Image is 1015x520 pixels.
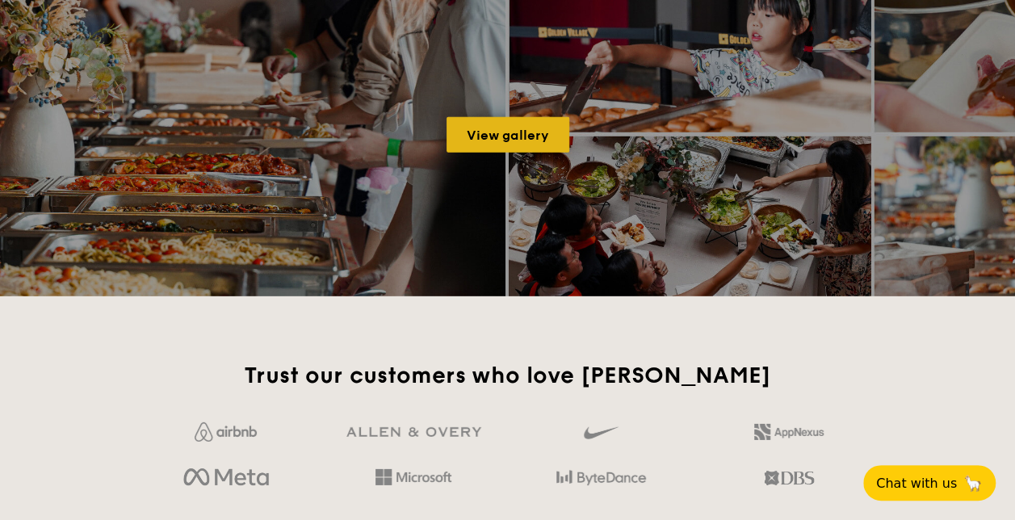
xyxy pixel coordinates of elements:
[183,464,268,492] img: meta.d311700b.png
[754,424,824,440] img: 2L6uqdT+6BmeAFDfWP11wfMG223fXktMZIL+i+lTG25h0NjUBKOYhdW2Kn6T+C0Q7bASH2i+1JIsIulPLIv5Ss6l0e291fRVW...
[876,476,957,491] span: Chat with us
[556,464,646,492] img: bytedance.dc5c0c88.png
[584,419,618,447] img: gdlseuq06himwAAAABJRU5ErkJggg==
[963,474,983,493] span: 🦙
[346,427,481,438] img: GRg3jHAAAAABJRU5ErkJggg==
[863,465,996,501] button: Chat with us🦙
[375,469,451,485] img: Hd4TfVa7bNwuIo1gAAAAASUVORK5CYII=
[447,117,569,153] a: View gallery
[195,422,257,442] img: Jf4Dw0UUCKFd4aYAAAAASUVORK5CYII=
[764,464,813,492] img: dbs.a5bdd427.png
[139,361,876,390] h2: Trust our customers who love [PERSON_NAME]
